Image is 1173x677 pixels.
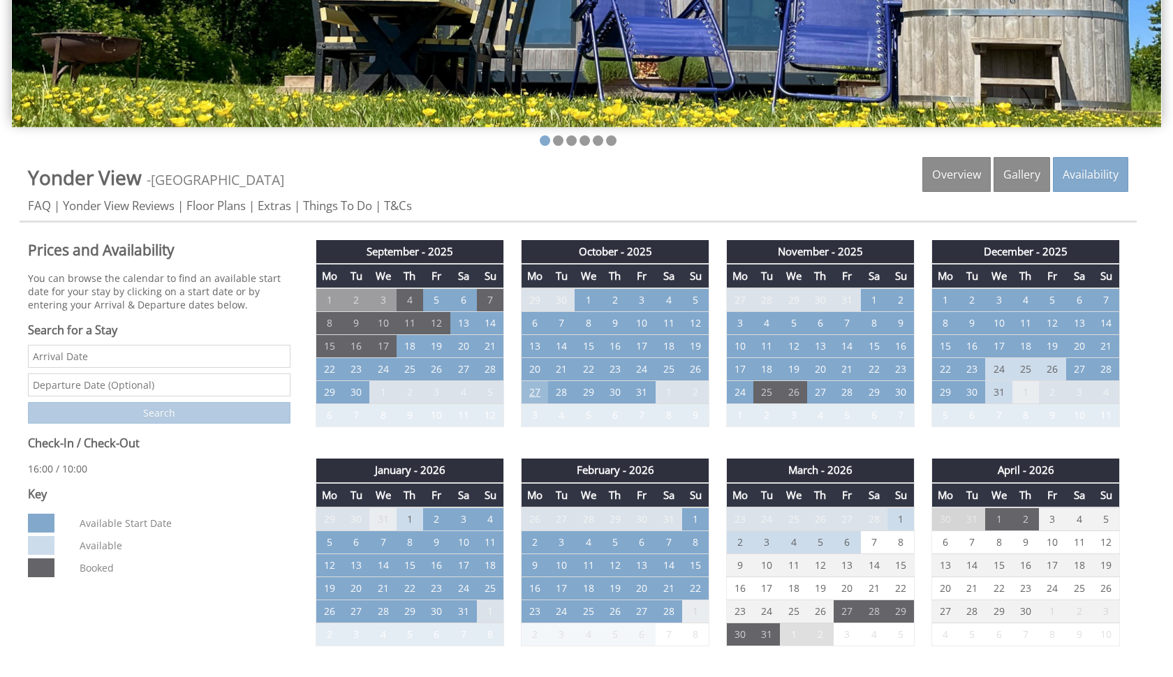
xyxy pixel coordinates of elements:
td: 4 [753,312,780,335]
td: 1 [861,288,887,312]
td: 24 [985,358,1012,381]
th: March - 2026 [727,459,915,482]
td: 31 [369,507,396,531]
td: 3 [423,381,450,404]
td: 31 [656,507,682,531]
td: 3 [628,288,655,312]
td: 13 [1066,312,1093,335]
td: 3 [1066,381,1093,404]
td: 14 [834,335,860,358]
th: February - 2026 [522,459,709,482]
td: 7 [1093,288,1119,312]
td: 29 [780,288,806,312]
th: Th [807,483,834,507]
td: 21 [548,358,575,381]
th: Sa [1066,483,1093,507]
td: 3 [369,288,396,312]
td: 8 [682,531,709,554]
td: 2 [727,531,753,554]
td: 9 [1039,404,1065,427]
td: 22 [932,358,959,381]
th: We [985,264,1012,288]
td: 22 [316,358,343,381]
td: 28 [753,288,780,312]
td: 27 [834,507,860,531]
td: 26 [780,381,806,404]
td: 1 [887,507,914,531]
td: 23 [602,358,628,381]
th: We [780,483,806,507]
td: 20 [1066,335,1093,358]
td: 8 [575,312,601,335]
td: 30 [602,381,628,404]
th: Mo [727,264,753,288]
td: 17 [628,335,655,358]
td: 27 [807,381,834,404]
td: 21 [834,358,860,381]
td: 21 [1093,335,1119,358]
th: Fr [423,483,450,507]
a: Prices and Availability [28,240,290,260]
td: 16 [343,335,369,358]
td: 1 [727,404,753,427]
td: 27 [1066,358,1093,381]
th: Mo [932,264,959,288]
td: 2 [423,507,450,531]
td: 7 [887,404,914,427]
a: T&Cs [384,198,412,214]
td: 5 [834,404,860,427]
td: 6 [628,531,655,554]
td: 17 [985,335,1012,358]
td: 11 [656,312,682,335]
td: 2 [887,288,914,312]
td: 20 [522,358,548,381]
td: 13 [522,335,548,358]
td: 14 [1093,312,1119,335]
td: 5 [316,531,343,554]
td: 20 [807,358,834,381]
td: 8 [397,531,423,554]
td: 5 [1039,288,1065,312]
a: Extras [258,198,291,214]
th: Tu [548,483,575,507]
td: 6 [450,288,477,312]
td: 7 [477,288,503,312]
td: 18 [1012,335,1039,358]
th: Mo [316,264,343,288]
th: We [369,264,396,288]
td: 3 [780,404,806,427]
td: 23 [727,507,753,531]
th: Tu [959,264,985,288]
td: 5 [423,288,450,312]
th: Su [1093,264,1119,288]
td: 5 [602,531,628,554]
td: 9 [887,312,914,335]
td: 6 [602,404,628,427]
td: 26 [682,358,709,381]
th: Sa [1066,264,1093,288]
th: Su [477,483,503,507]
td: 4 [1012,288,1039,312]
td: 7 [369,531,396,554]
td: 28 [477,358,503,381]
th: Th [1012,483,1039,507]
p: You can browse the calendar to find an available start date for your stay by clicking on a start ... [28,271,290,311]
td: 16 [887,335,914,358]
td: 1 [575,288,601,312]
td: 27 [727,288,753,312]
td: 2 [959,288,985,312]
td: 2 [1012,507,1039,531]
td: 25 [656,358,682,381]
th: Fr [423,264,450,288]
th: We [369,483,396,507]
input: Arrival Date [28,345,290,368]
td: 14 [548,335,575,358]
td: 12 [423,312,450,335]
td: 1 [1012,381,1039,404]
td: 23 [343,358,369,381]
td: 30 [343,381,369,404]
span: - [147,170,284,189]
td: 25 [1012,358,1039,381]
td: 2 [343,288,369,312]
th: We [780,264,806,288]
